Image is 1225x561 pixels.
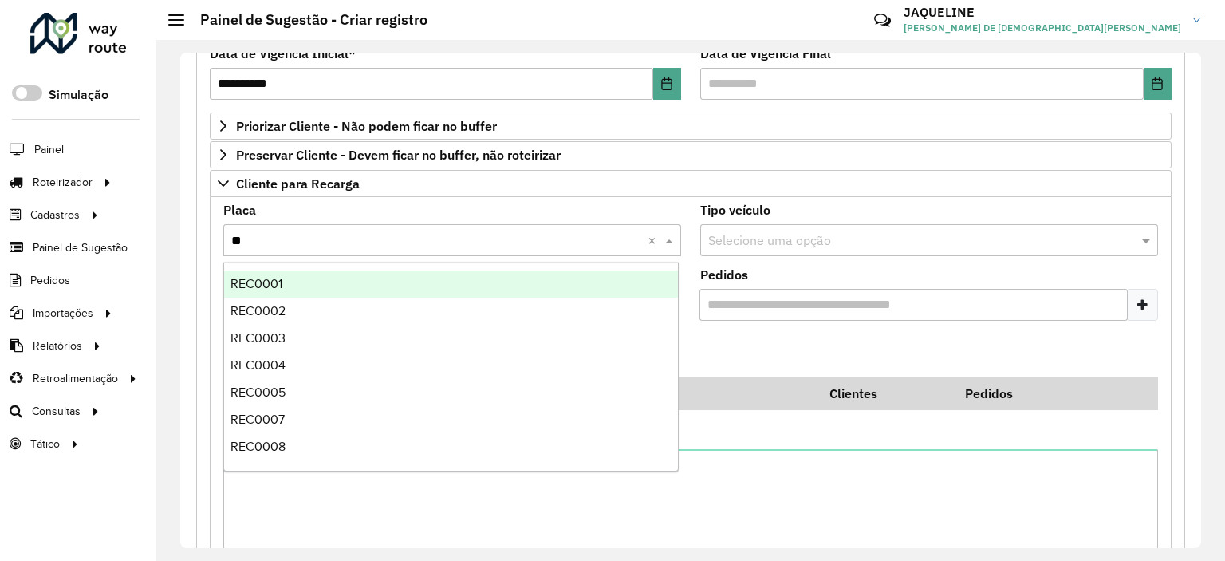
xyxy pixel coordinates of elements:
[210,113,1172,140] a: Priorizar Cliente - Não podem ficar no buffer
[184,11,427,29] h2: Painel de Sugestão - Criar registro
[230,331,286,345] span: REC0003
[230,413,285,426] span: REC0007
[818,377,955,410] th: Clientes
[223,200,256,219] label: Placa
[49,85,108,105] label: Simulação
[30,272,70,289] span: Pedidos
[700,44,831,63] label: Data de Vigência Final
[865,3,900,38] a: Contato Rápido
[210,170,1172,197] a: Cliente para Recarga
[33,305,93,322] span: Importações
[33,338,82,354] span: Relatórios
[1144,68,1172,100] button: Choose Date
[648,231,661,250] span: Clear all
[33,174,93,191] span: Roteirizador
[33,370,118,387] span: Retroalimentação
[653,68,681,100] button: Choose Date
[236,177,360,190] span: Cliente para Recarga
[32,403,81,420] span: Consultas
[223,262,679,472] ng-dropdown-panel: Options list
[230,385,286,399] span: REC0005
[34,141,64,158] span: Painel
[954,377,1090,410] th: Pedidos
[30,436,60,452] span: Tático
[230,440,286,453] span: REC0008
[700,200,770,219] label: Tipo veículo
[904,5,1181,20] h3: JAQUELINE
[230,277,282,290] span: REC0001
[30,207,80,223] span: Cadastros
[236,148,561,161] span: Preservar Cliente - Devem ficar no buffer, não roteirizar
[236,120,497,132] span: Priorizar Cliente - Não podem ficar no buffer
[210,44,356,63] label: Data de Vigência Inicial
[904,21,1181,35] span: [PERSON_NAME] DE [DEMOGRAPHIC_DATA][PERSON_NAME]
[33,239,128,256] span: Painel de Sugestão
[230,358,286,372] span: REC0004
[700,265,748,284] label: Pedidos
[210,141,1172,168] a: Preservar Cliente - Devem ficar no buffer, não roteirizar
[230,304,286,318] span: REC0002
